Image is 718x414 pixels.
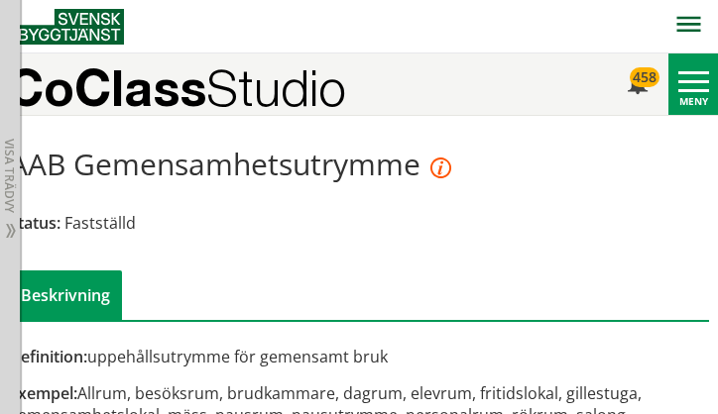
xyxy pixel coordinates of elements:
span: Fastställd [64,212,136,234]
span: Notifikationer [628,76,648,96]
div: 458 [630,67,659,87]
span: Status: [9,212,60,234]
span: Visa trädvy [3,139,15,213]
h1: AAB Gemensamhetsutrymme [9,147,451,182]
img: Svensk Byggtjänst [15,9,124,45]
span: Exempel: [9,382,77,404]
div: uppehållsutrymme för gemensamt bruk [9,346,709,367]
p: CoClass [7,76,346,99]
div: Beskrivning [9,270,122,320]
span: Studio [206,58,346,117]
a: CoClassStudio [7,60,376,115]
span: Definition: [9,346,87,367]
a: 458 [618,53,667,115]
div: Meny [668,94,718,108]
i: Objektet [Gemensamhetsutrymme] tillhör en tabell som har publicerats i en senare version. Detta i... [430,158,451,179]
